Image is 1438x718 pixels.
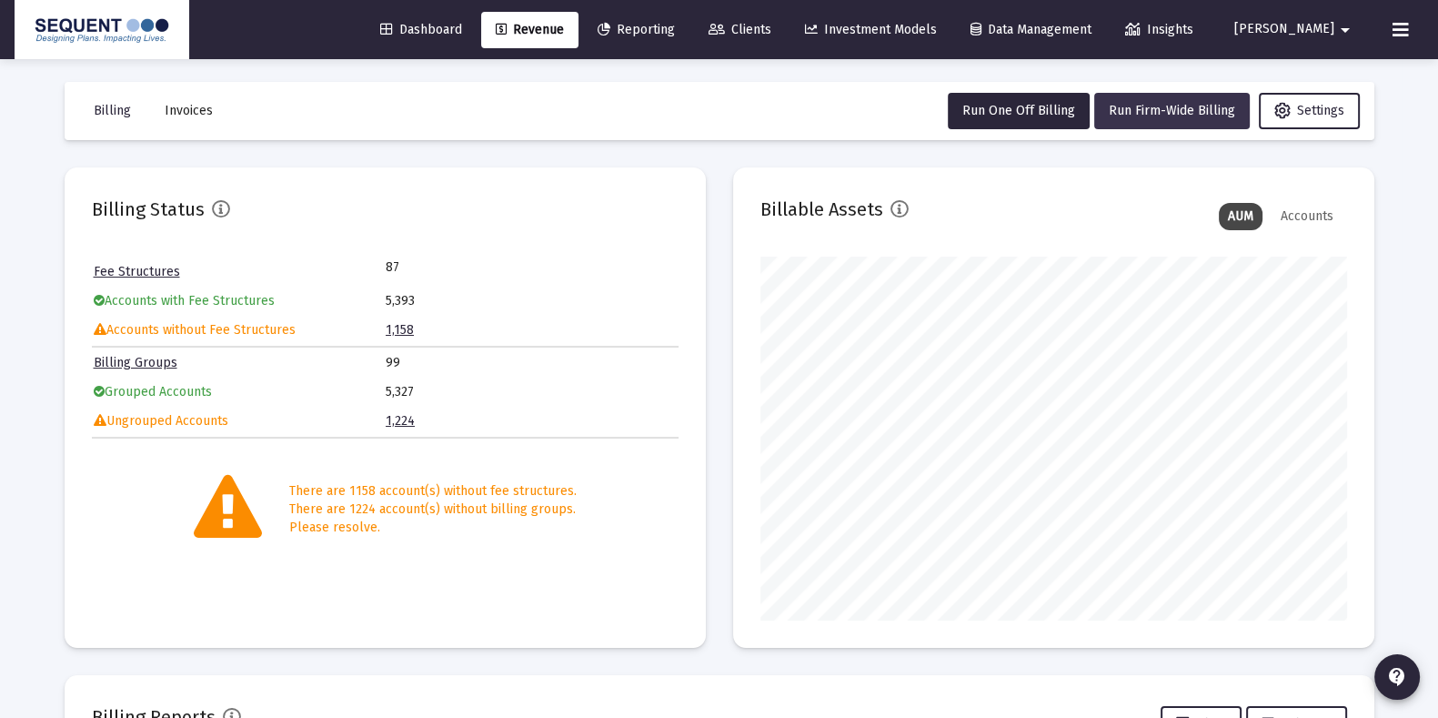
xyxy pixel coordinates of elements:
td: Grouped Accounts [94,379,385,406]
img: Dashboard [28,12,176,48]
td: 87 [386,258,531,277]
div: Accounts [1272,203,1342,230]
mat-icon: contact_support [1386,666,1408,688]
span: Dashboard [380,22,462,37]
span: [PERSON_NAME] [1234,22,1334,37]
span: Billing [94,103,131,118]
td: 99 [386,349,677,377]
a: Fee Structures [94,264,180,279]
span: Revenue [496,22,564,37]
span: Insights [1125,22,1193,37]
a: 1,224 [386,413,415,429]
button: Billing [79,93,146,129]
button: Run Firm-Wide Billing [1094,93,1250,129]
a: Insights [1111,12,1208,48]
div: AUM [1219,203,1262,230]
div: Please resolve. [289,519,577,537]
span: Clients [709,22,771,37]
h2: Billable Assets [760,195,883,224]
a: Billing Groups [94,355,177,370]
button: [PERSON_NAME] [1212,11,1378,47]
mat-icon: arrow_drop_down [1334,12,1356,48]
h2: Billing Status [92,195,205,224]
span: Run One Off Billing [962,103,1075,118]
span: Reporting [598,22,675,37]
button: Settings [1259,93,1360,129]
div: There are 1224 account(s) without billing groups. [289,501,577,519]
button: Invoices [150,93,227,129]
td: 5,393 [386,288,677,315]
a: Dashboard [366,12,477,48]
td: Accounts with Fee Structures [94,288,385,315]
td: Ungrouped Accounts [94,408,385,435]
a: Clients [694,12,786,48]
button: Run One Off Billing [948,93,1090,129]
a: Revenue [481,12,578,48]
td: Accounts without Fee Structures [94,317,385,344]
a: Data Management [956,12,1106,48]
td: 5,327 [386,379,677,406]
span: Investment Models [805,22,937,37]
span: Invoices [165,103,213,118]
span: Settings [1274,103,1344,118]
a: Investment Models [790,12,951,48]
span: Run Firm-Wide Billing [1109,103,1235,118]
div: There are 1158 account(s) without fee structures. [289,482,577,501]
a: 1,158 [386,322,414,338]
a: Reporting [583,12,689,48]
span: Data Management [970,22,1091,37]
